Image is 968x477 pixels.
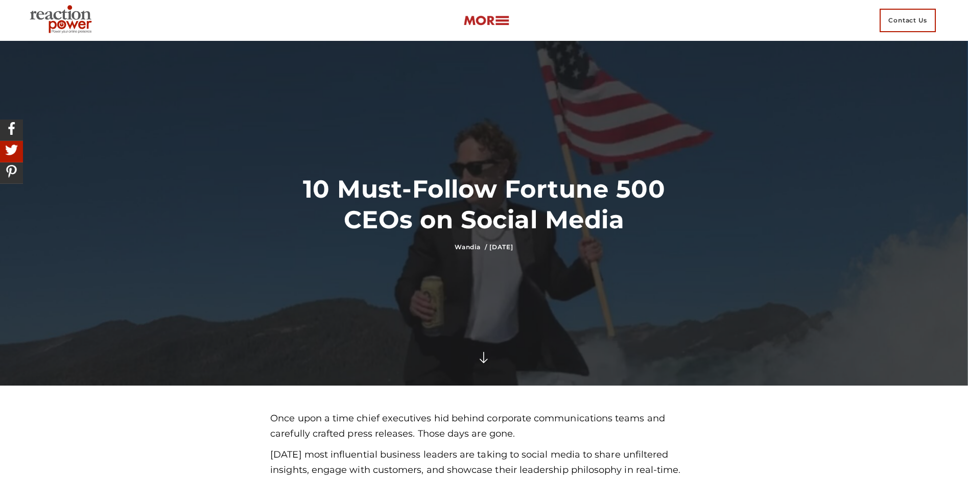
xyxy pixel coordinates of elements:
[3,120,20,137] img: Share On Facebook
[3,141,20,159] img: Share On Twitter
[463,15,509,27] img: more-btn.png
[270,174,698,235] h1: 10 Must-Follow Fortune 500 CEOs on Social Media
[3,162,20,180] img: Share On Pinterest
[270,411,698,441] p: Once upon a time chief executives hid behind corporate communications teams and carefully crafted...
[26,2,100,39] img: Executive Branding | Personal Branding Agency
[455,243,487,251] a: Wandia /
[880,9,936,32] span: Contact Us
[489,243,513,251] time: [DATE]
